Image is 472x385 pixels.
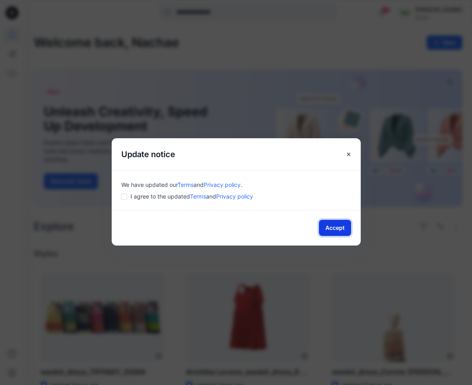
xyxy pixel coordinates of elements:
div: We have updated our . [121,180,351,189]
h5: Update notice [112,138,185,170]
span: and [206,193,216,200]
button: Close [341,147,356,162]
a: Terms [178,181,194,188]
a: Privacy policy [216,193,253,200]
span: I agree to the updated [131,192,253,201]
button: Accept [319,220,351,236]
a: Privacy policy [204,181,241,188]
span: and [194,181,204,188]
a: Terms [190,193,206,200]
